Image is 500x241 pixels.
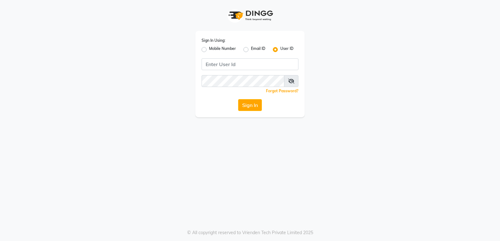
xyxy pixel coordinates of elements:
input: Username [202,58,298,70]
input: Username [202,75,284,87]
label: Mobile Number [209,46,236,53]
label: Email ID [251,46,265,53]
label: Sign In Using: [202,38,225,43]
label: User ID [280,46,293,53]
a: Forgot Password? [266,89,298,93]
button: Sign In [238,99,262,111]
img: logo1.svg [225,6,275,25]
